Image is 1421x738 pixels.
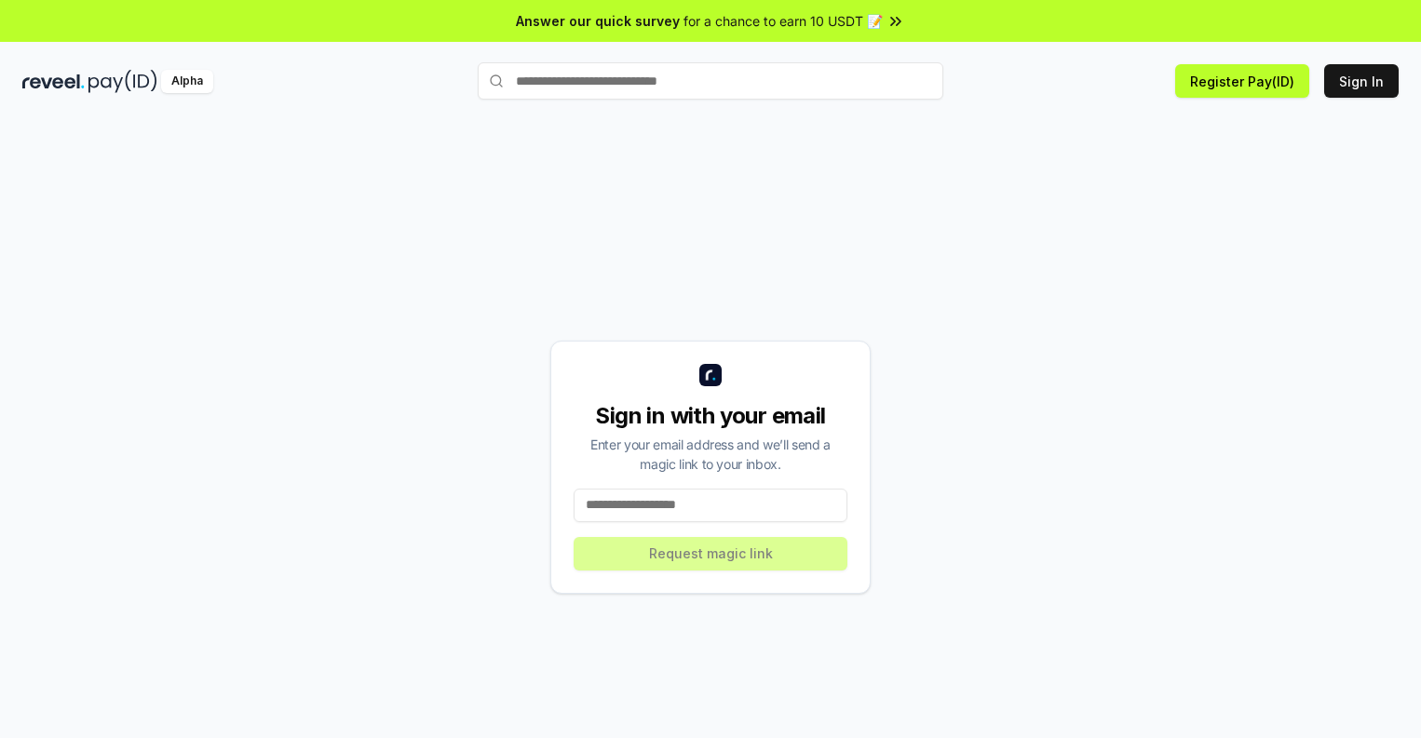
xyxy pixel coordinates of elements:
div: Enter your email address and we’ll send a magic link to your inbox. [574,435,847,474]
img: reveel_dark [22,70,85,93]
img: pay_id [88,70,157,93]
button: Register Pay(ID) [1175,64,1309,98]
span: for a chance to earn 10 USDT 📝 [683,11,883,31]
img: logo_small [699,364,722,386]
div: Sign in with your email [574,401,847,431]
div: Alpha [161,70,213,93]
span: Answer our quick survey [516,11,680,31]
button: Sign In [1324,64,1399,98]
